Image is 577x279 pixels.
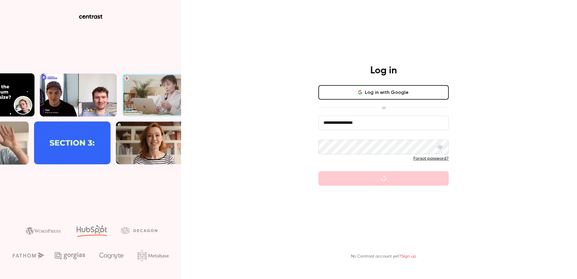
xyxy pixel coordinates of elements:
[351,253,416,260] p: No Contrast account yet?
[318,85,449,100] button: Log in with Google
[401,254,416,258] a: Sign up
[379,104,389,111] span: or
[121,227,157,234] img: decagon
[413,156,449,161] a: Forgot password?
[370,65,397,77] h4: Log in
